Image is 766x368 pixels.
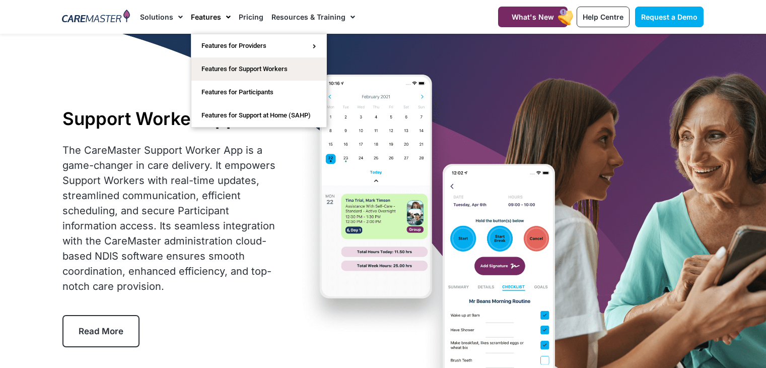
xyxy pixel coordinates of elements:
span: Help Centre [583,13,623,21]
a: Help Centre [577,7,630,27]
a: Features for Participants [191,81,326,104]
div: The CareMaster Support Worker App is a game-changer in care delivery. It empowers Support Workers... [62,143,281,294]
a: Read More [62,315,140,347]
a: Features for Support at Home (SAHP) [191,104,326,127]
a: What's New [498,7,568,27]
span: What's New [512,13,554,21]
ul: Features [191,34,327,128]
span: Request a Demo [641,13,698,21]
a: Request a Demo [635,7,704,27]
span: Read More [79,326,123,336]
h1: Support Worker App [62,108,281,129]
a: Features for Support Workers [191,57,326,81]
img: CareMaster Logo [62,10,130,25]
a: Features for Providers [191,34,326,57]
